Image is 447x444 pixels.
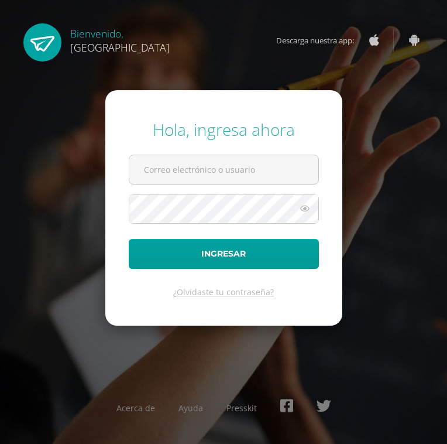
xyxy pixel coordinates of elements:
span: [GEOGRAPHIC_DATA] [70,40,170,54]
a: Ayuda [178,402,203,414]
a: Acerca de [116,402,155,414]
div: Hola, ingresa ahora [129,118,319,141]
button: Ingresar [129,239,319,269]
span: Descarga nuestra app: [276,29,366,52]
a: Presskit [226,402,257,414]
a: ¿Olvidaste tu contraseña? [173,286,274,298]
input: Correo electrónico o usuario [129,155,318,184]
div: Bienvenido, [70,23,170,54]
